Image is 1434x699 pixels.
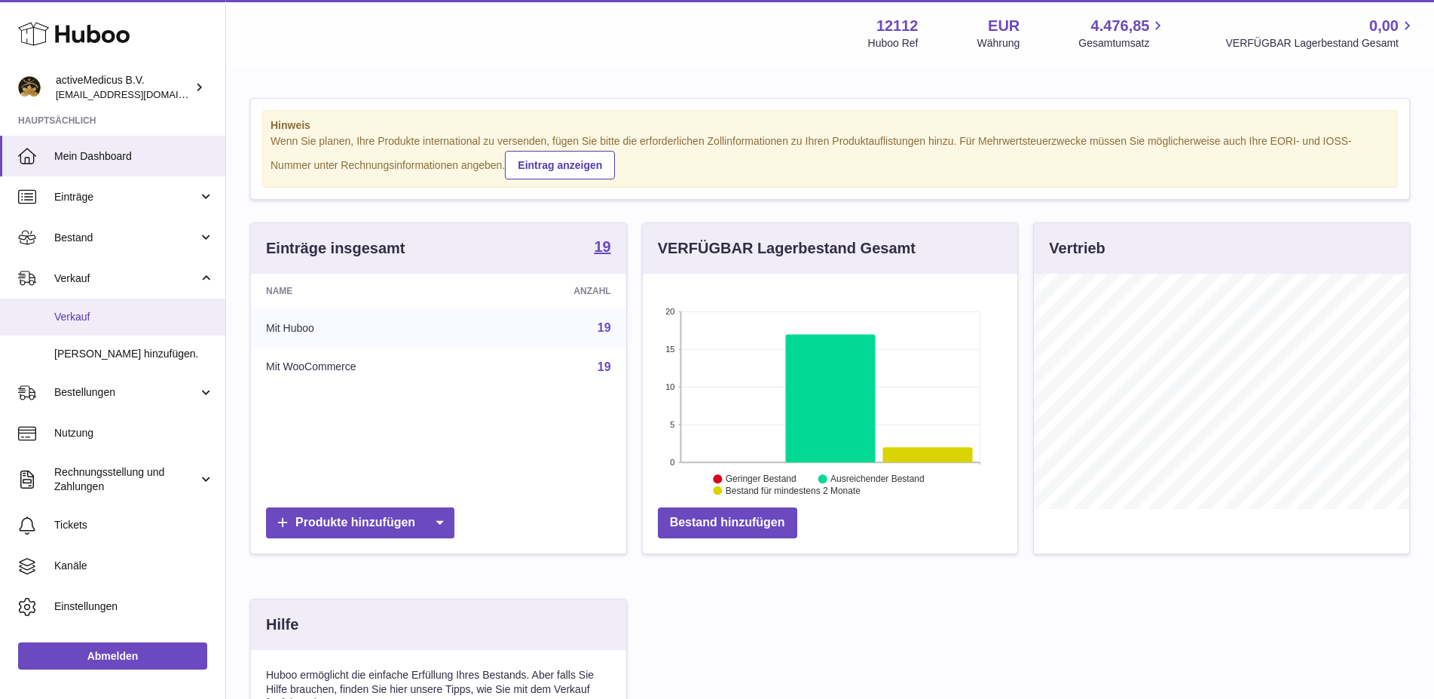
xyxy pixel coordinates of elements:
[54,271,198,286] span: Verkauf
[665,382,674,391] text: 10
[594,239,610,257] a: 19
[491,274,626,308] th: Anzahl
[665,307,674,316] text: 20
[18,76,41,99] img: info@activemedicus.com
[18,642,207,670] a: Abmelden
[988,16,1020,36] strong: EUR
[271,134,1390,179] div: Wenn Sie planen, Ihre Produkte international zu versenden, fügen Sie bitte die erforderlichen Zol...
[830,474,925,484] text: Ausreichender Bestand
[1225,16,1416,51] a: 0,00 VERFÜGBAR Lagerbestand Gesamt
[54,559,214,573] span: Kanäle
[665,345,674,354] text: 15
[56,88,222,100] span: [EMAIL_ADDRESS][DOMAIN_NAME]
[54,518,214,532] span: Tickets
[726,486,861,496] text: Bestand für mindestens 2 Monate
[726,474,796,484] text: Geringer Bestand
[670,420,674,429] text: 5
[54,599,214,614] span: Einstellungen
[598,360,611,373] a: 19
[594,239,610,254] strong: 19
[251,308,491,348] td: Mit Huboo
[977,36,1020,51] div: Währung
[658,507,797,538] a: Bestand hinzufügen
[1078,36,1166,51] span: Gesamtumsatz
[266,507,454,538] a: Produkte hinzufügen
[54,385,198,400] span: Bestellungen
[54,310,214,324] span: Verkauf
[271,118,1390,133] strong: Hinweis
[56,73,191,102] div: activeMedicus B.V.
[54,149,214,164] span: Mein Dashboard
[868,36,919,51] div: Huboo Ref
[251,348,491,387] td: Mit WooCommerce
[670,458,674,467] text: 0
[54,231,198,245] span: Bestand
[54,465,198,494] span: Rechnungsstellung und Zahlungen
[266,615,298,635] h3: Hilfe
[54,426,214,440] span: Nutzung
[505,151,615,179] a: Eintrag anzeigen
[658,238,916,259] h3: VERFÜGBAR Lagerbestand Gesamt
[598,321,611,334] a: 19
[54,190,198,204] span: Einträge
[1225,36,1416,51] span: VERFÜGBAR Lagerbestand Gesamt
[1369,16,1399,36] span: 0,00
[876,16,919,36] strong: 12112
[251,274,491,308] th: Name
[1049,238,1105,259] h3: Vertrieb
[266,238,405,259] h3: Einträge insgesamt
[1091,16,1150,36] span: 4.476,85
[54,347,214,361] span: [PERSON_NAME] hinzufügen.
[1078,16,1166,51] a: 4.476,85 Gesamtumsatz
